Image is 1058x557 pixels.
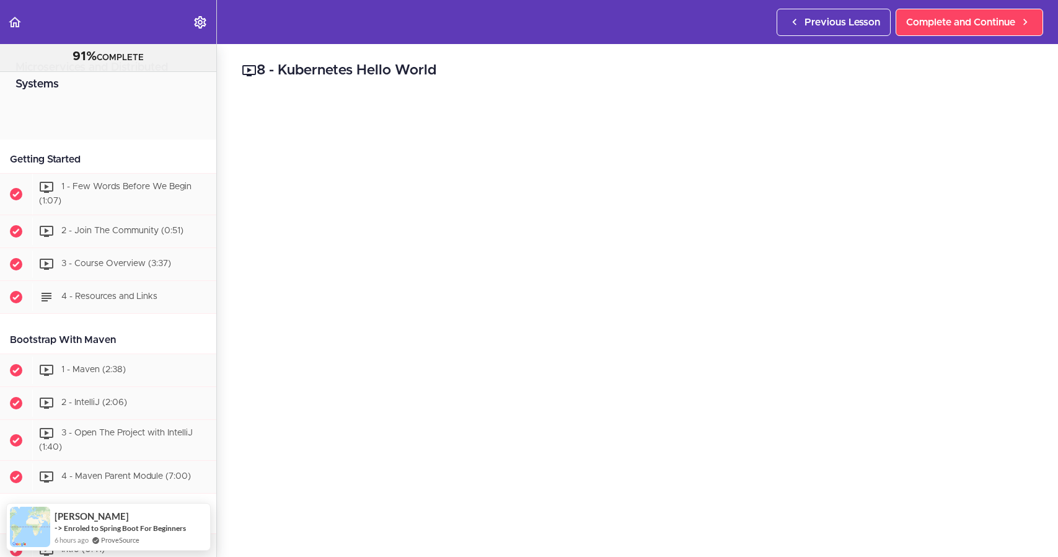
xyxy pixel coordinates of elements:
[61,546,105,555] span: Intro (0:41)
[61,226,183,235] span: 2 - Join The Community (0:51)
[39,182,192,205] span: 1 - Few Words Before We Begin (1:07)
[55,535,89,545] span: 6 hours ago
[777,9,891,36] a: Previous Lesson
[7,15,22,30] svg: Back to course curriculum
[64,524,186,533] a: Enroled to Spring Boot For Beginners
[15,49,201,65] div: COMPLETE
[242,100,1033,545] iframe: Video Player
[101,535,139,545] a: ProveSource
[61,292,157,301] span: 4 - Resources and Links
[55,511,129,522] span: [PERSON_NAME]
[39,429,193,452] span: 3 - Open The Project with IntelliJ (1:40)
[61,398,127,407] span: 2 - IntelliJ (2:06)
[61,259,171,268] span: 3 - Course Overview (3:37)
[896,9,1043,36] a: Complete and Continue
[906,15,1015,30] span: Complete and Continue
[61,365,126,374] span: 1 - Maven (2:38)
[805,15,880,30] span: Previous Lesson
[10,507,50,547] img: provesource social proof notification image
[73,50,97,63] span: 91%
[193,15,208,30] svg: Settings Menu
[242,60,1033,81] h2: 8 - Kubernetes Hello World
[55,523,63,533] span: ->
[61,473,191,481] span: 4 - Maven Parent Module (7:00)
